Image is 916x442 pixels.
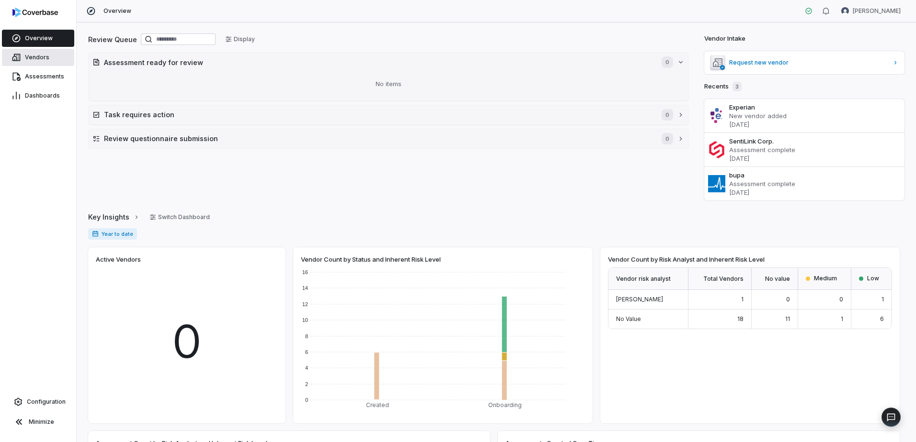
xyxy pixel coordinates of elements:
button: Minimize [4,412,72,431]
h3: Experian [729,103,901,111]
span: 6 [880,315,884,322]
div: Total Vendors [688,268,752,290]
span: Year to date [88,228,137,240]
h2: Review questionnaire submission [104,133,652,144]
svg: Date range for report [92,231,99,237]
span: Active Vendors [96,255,141,264]
button: Assessment ready for review0 [89,53,688,72]
span: Vendors [25,54,49,61]
text: 8 [305,333,308,339]
h2: Review Queue [88,34,137,44]
p: [DATE] [729,120,901,129]
span: Vendor Count by Risk Analyst and Inherent Risk Level [608,255,765,264]
button: Key Insights [85,207,143,227]
h2: Vendor Intake [704,34,745,44]
a: Request new vendor [704,51,905,74]
span: Configuration [27,398,66,406]
a: Overview [2,30,74,47]
span: Medium [814,275,837,282]
h2: Recents [704,82,742,91]
text: 10 [302,317,308,323]
span: [PERSON_NAME] [853,7,901,15]
text: 2 [305,381,308,387]
h2: Assessment ready for review [104,57,652,67]
p: Assessment complete [729,145,901,154]
span: 0 [662,109,673,121]
text: 0 [305,397,308,403]
span: 0 [786,296,790,303]
a: Vendors [2,49,74,66]
span: Overview [103,7,131,15]
p: New vendor added [729,111,901,120]
span: No Value [616,315,641,322]
span: [PERSON_NAME] [616,296,663,303]
span: 0 [172,308,202,376]
span: 0 [839,296,843,303]
span: Dashboards [25,92,60,99]
a: bupaAssessment complete[DATE] [704,166,905,200]
button: Task requires action0 [89,105,688,124]
span: 1 [882,296,884,303]
span: 3 [733,82,742,91]
h2: Task requires action [104,110,652,120]
a: Assessments [2,68,74,85]
span: 1 [741,296,744,303]
span: Overview [25,34,53,42]
img: logo-D7KZi-bG.svg [12,8,58,17]
h3: SentiLink Corp. [729,137,901,145]
a: SentiLink Corp.Assessment complete[DATE] [704,133,905,166]
span: 0 [662,56,673,68]
a: ExperianNew vendor added[DATE] [704,99,905,133]
div: No value [752,268,798,290]
text: 6 [305,349,308,355]
div: Vendor risk analyst [608,268,688,290]
h3: bupa [729,171,901,179]
p: [DATE] [729,154,901,163]
span: 0 [662,133,673,144]
a: Key Insights [88,207,140,227]
span: Minimize [29,418,54,426]
p: Assessment complete [729,179,901,188]
span: Vendor Count by Status and Inherent Risk Level [301,255,441,264]
span: 18 [737,315,744,322]
text: 16 [302,269,308,275]
span: Assessments [25,73,64,80]
span: 11 [785,315,790,322]
button: Achim Krauss avatar[PERSON_NAME] [836,4,906,18]
img: Achim Krauss avatar [841,7,849,15]
span: Low [867,275,879,282]
p: [DATE] [729,188,901,197]
button: Review questionnaire submission0 [89,129,688,148]
a: Configuration [4,393,72,410]
a: Dashboards [2,87,74,104]
text: 14 [302,285,308,291]
text: 4 [305,365,308,371]
button: Display [219,32,261,46]
div: No items [92,72,685,97]
span: Key Insights [88,212,129,222]
text: 12 [302,301,308,307]
button: Switch Dashboard [144,210,216,224]
span: 1 [841,315,843,322]
span: Request new vendor [729,59,888,66]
